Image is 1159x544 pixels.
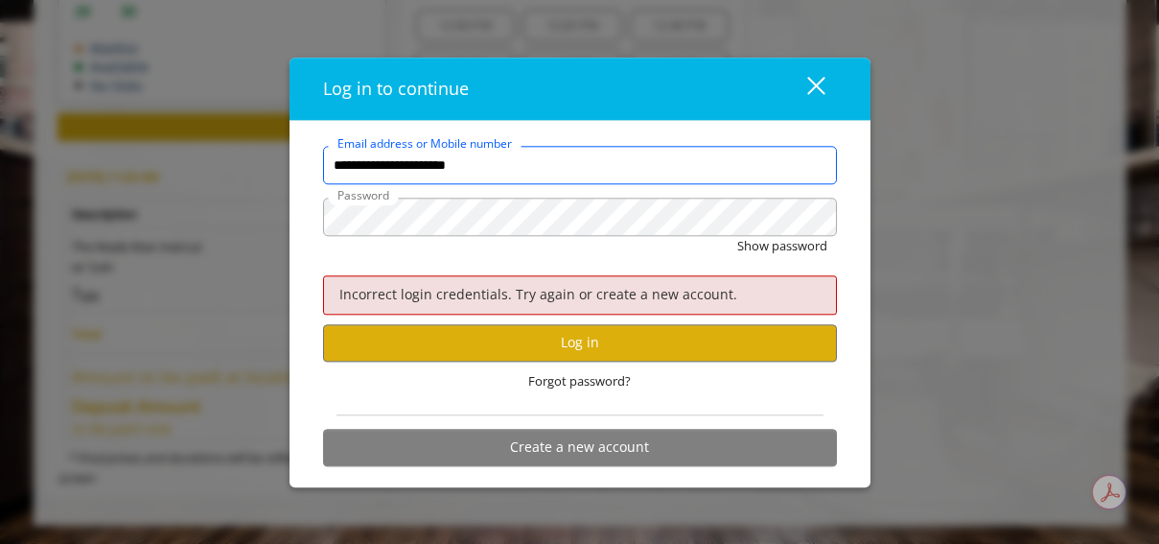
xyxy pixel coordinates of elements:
button: Show password [737,237,827,257]
button: close dialog [772,70,837,109]
button: Create a new account [323,429,837,466]
button: Log in [323,324,837,362]
label: Password [328,187,399,205]
span: Incorrect login credentials. Try again or create a new account. [339,286,737,304]
span: Log in to continue [323,78,469,101]
input: Email address or Mobile number [323,147,837,185]
label: Email address or Mobile number [328,135,522,154]
input: Password [323,199,837,237]
div: close dialog [785,75,823,104]
span: Forgot password? [528,371,631,391]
